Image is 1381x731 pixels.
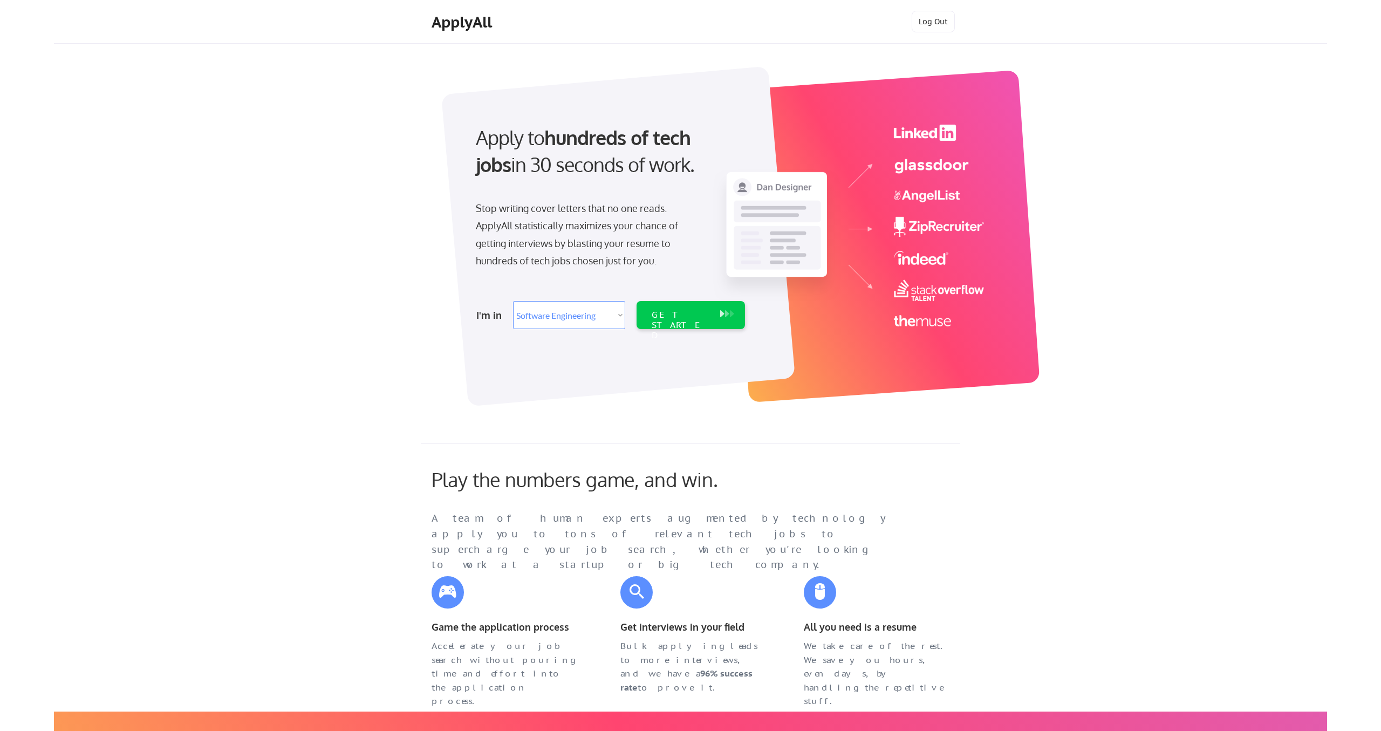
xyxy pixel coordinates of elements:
strong: hundreds of tech jobs [476,125,695,176]
button: Log Out [912,11,955,32]
div: Stop writing cover letters that no one reads. ApplyAll statistically maximizes your chance of get... [476,200,698,270]
strong: 96% success rate [620,668,755,693]
div: I'm in [476,306,507,324]
div: A team of human experts augmented by technology apply you to tons of relevant tech jobs to superc... [432,511,906,573]
div: Play the numbers game, and win. [432,468,766,491]
div: Bulk applying leads to more interviews, and we have a to prove it. [620,639,766,694]
div: Game the application process [432,619,577,635]
div: Accelerate your job search without pouring time and effort into the application process. [432,639,577,708]
div: ApplyAll [432,13,495,31]
div: Apply to in 30 seconds of work. [476,124,741,179]
div: We take care of the rest. We save you hours, even days, by handling the repetitive stuff. [804,639,949,708]
div: GET STARTED [652,310,709,341]
div: Get interviews in your field [620,619,766,635]
div: All you need is a resume [804,619,949,635]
